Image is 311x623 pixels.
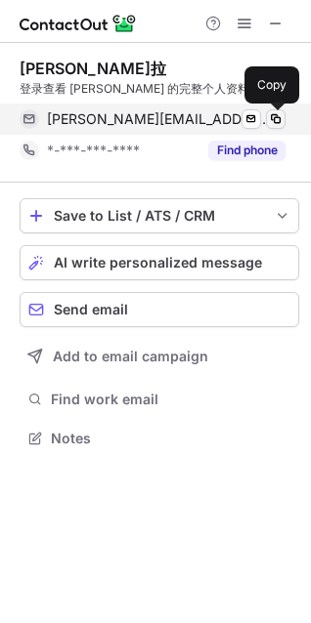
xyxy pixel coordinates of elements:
[20,59,166,78] div: [PERSON_NAME]拉
[20,425,299,452] button: Notes
[20,80,299,98] div: 登录查看 [PERSON_NAME] 的完整个人资料
[54,255,262,270] span: AI write personalized message
[20,12,137,35] img: ContactOut v5.3.10
[208,141,286,160] button: Reveal Button
[20,292,299,327] button: Send email
[51,391,291,408] span: Find work email
[53,349,208,364] span: Add to email campaign
[20,245,299,280] button: AI write personalized message
[51,430,291,447] span: Notes
[54,302,128,317] span: Send email
[47,110,271,128] span: [PERSON_NAME][EMAIL_ADDRESS][DOMAIN_NAME]
[54,208,265,224] div: Save to List / ATS / CRM
[20,386,299,413] button: Find work email
[20,339,299,374] button: Add to email campaign
[20,198,299,233] button: save-profile-one-click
